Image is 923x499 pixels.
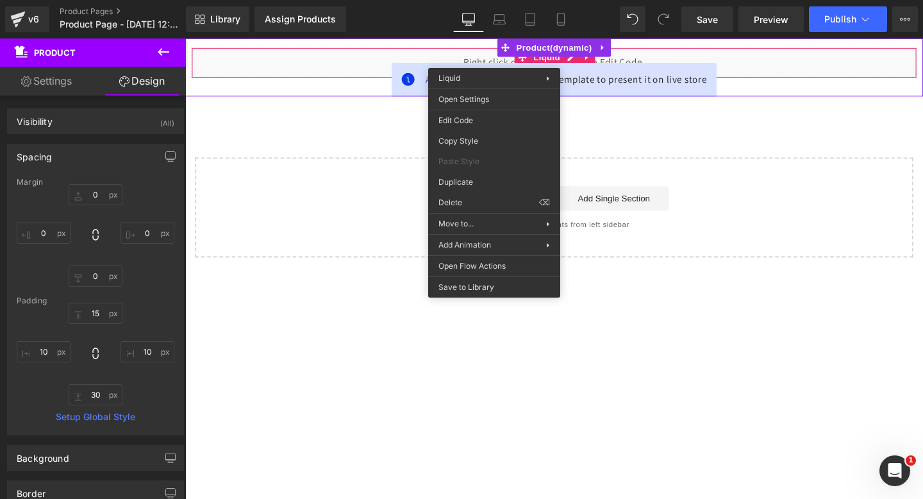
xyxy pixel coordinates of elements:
[651,6,676,32] button: Redo
[186,6,249,32] a: New Library
[438,156,550,167] span: Paste Style
[620,6,645,32] button: Undo
[438,282,550,293] span: Save to Library
[738,6,804,32] a: Preview
[539,197,550,208] span: ⌫
[69,303,122,324] input: 0
[697,13,718,26] span: Save
[892,6,918,32] button: More
[267,155,383,181] a: Explore Blocks
[5,6,49,32] a: v6
[34,47,76,58] span: Product
[17,341,71,362] input: 0
[17,178,174,187] div: Margin
[265,14,336,24] div: Assign Products
[60,6,207,17] a: Product Pages
[363,10,397,30] span: Liquid
[438,176,550,188] span: Duplicate
[121,223,174,244] input: 0
[906,455,916,466] span: 1
[253,37,330,50] span: Assign a product
[438,197,539,208] span: Delete
[17,481,46,499] div: Border
[60,19,183,30] span: Product Page - [DATE] 12:24:18
[17,223,71,244] input: 0
[160,109,174,130] div: (All)
[17,109,53,127] div: Visibility
[438,239,546,251] span: Add Animation
[17,412,174,422] a: Setup Global Style
[69,384,122,405] input: 0
[438,115,550,126] span: Edit Code
[545,6,576,32] a: Mobile
[414,10,431,30] a: Expand / Collapse
[17,296,174,305] div: Padding
[438,135,550,147] span: Copy Style
[438,260,550,272] span: Open Flow Actions
[17,446,69,464] div: Background
[438,94,550,105] span: Open Settings
[69,266,122,287] input: 0
[31,191,745,200] p: or Drag & Drop elements from left sidebar
[69,184,122,205] input: 0
[121,341,174,362] input: 0
[484,6,515,32] a: Laptop
[824,14,856,24] span: Publish
[809,6,887,32] button: Publish
[96,67,188,96] a: Design
[438,73,460,83] span: Liquid
[393,155,508,181] a: Add Single Section
[453,6,484,32] a: Desktop
[438,218,546,230] span: Move to...
[26,11,42,28] div: v6
[253,36,548,51] span: and use this template to present it on live store
[879,455,910,486] iframe: Intercom live chat
[515,6,545,32] a: Tablet
[17,144,52,162] div: Spacing
[754,13,788,26] span: Preview
[210,13,240,25] span: Library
